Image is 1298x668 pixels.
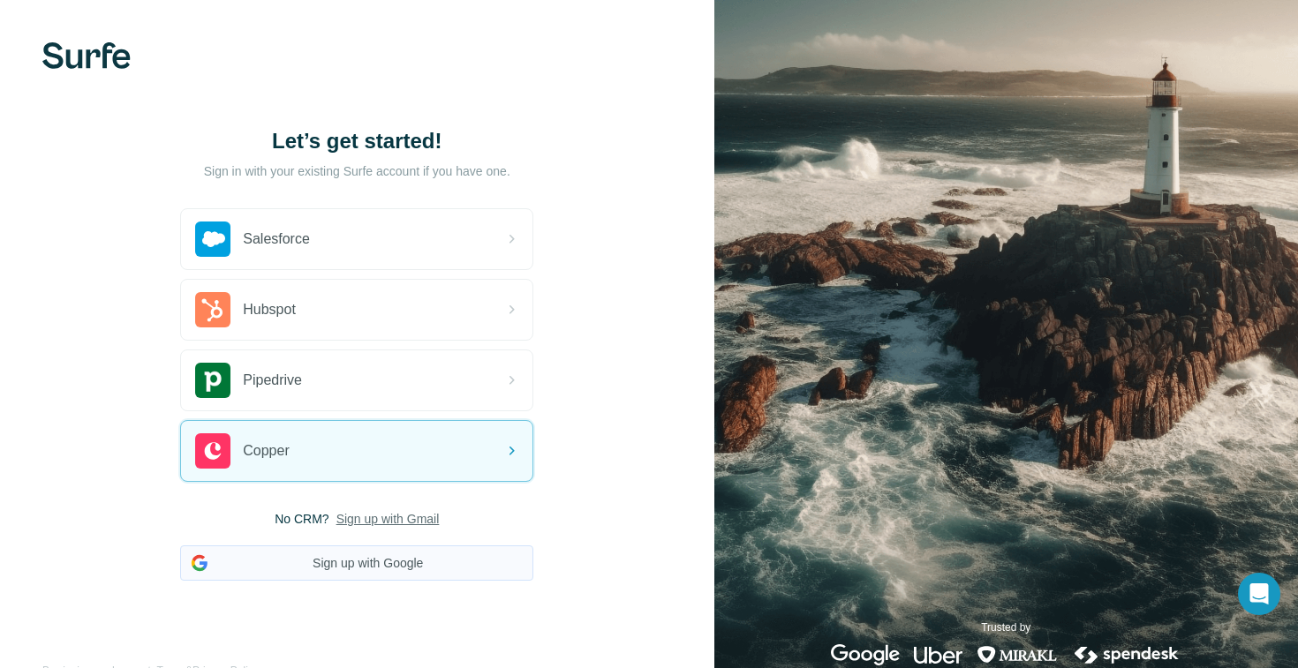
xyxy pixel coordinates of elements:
img: Surfe's logo [42,42,131,69]
span: Pipedrive [243,370,302,391]
img: salesforce's logo [195,221,230,257]
span: Copper [243,440,289,462]
img: spendesk's logo [1072,644,1181,665]
span: Hubspot [243,299,296,320]
div: Open Intercom Messenger [1238,573,1280,615]
img: copper's logo [195,433,230,469]
img: uber's logo [914,644,962,665]
p: Sign in with your existing Surfe account if you have one. [204,162,510,180]
img: hubspot's logo [195,292,230,327]
img: google's logo [831,644,900,665]
h1: Let’s get started! [180,127,533,155]
button: Sign up with Gmail [336,510,440,528]
span: Salesforce [243,229,310,250]
img: pipedrive's logo [195,363,230,398]
img: mirakl's logo [977,644,1058,665]
p: Trusted by [981,619,1030,635]
button: Sign up with Google [180,545,533,581]
span: No CRM? [275,510,328,528]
